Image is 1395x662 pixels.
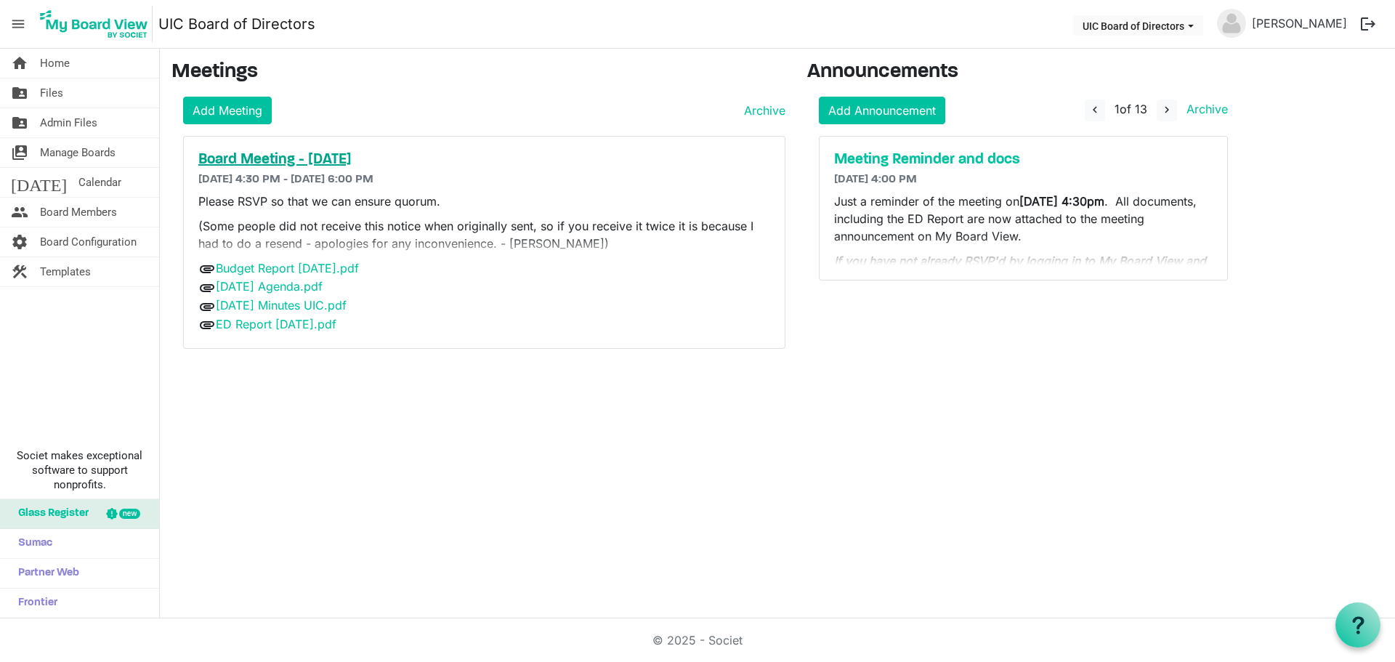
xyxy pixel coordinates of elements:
[1157,100,1177,121] button: navigate_next
[158,9,315,39] a: UIC Board of Directors
[11,78,28,108] span: folder_shared
[216,279,323,294] a: [DATE] Agenda.pdf
[198,260,216,278] span: attachment
[11,257,28,286] span: construction
[40,227,137,257] span: Board Configuration
[1115,102,1147,116] span: of 13
[834,252,1213,304] p: Thank you!
[11,198,28,227] span: people
[738,102,785,119] a: Archive
[834,151,1213,169] a: Meeting Reminder and docs
[40,257,91,286] span: Templates
[183,97,272,124] a: Add Meeting
[11,168,67,197] span: [DATE]
[4,10,32,38] span: menu
[11,499,89,528] span: Glass Register
[198,217,770,252] p: (Some people did not receive this notice when originally sent, so if you receive it twice it is b...
[171,60,785,85] h3: Meetings
[1160,103,1173,116] span: navigate_next
[216,317,336,331] a: ED Report [DATE].pdf
[216,298,347,312] a: [DATE] Minutes UIC.pdf
[11,138,28,167] span: switch_account
[198,173,770,187] h6: [DATE] 4:30 PM - [DATE] 6:00 PM
[40,108,97,137] span: Admin Files
[11,49,28,78] span: home
[11,108,28,137] span: folder_shared
[119,509,140,519] div: new
[198,316,216,334] span: attachment
[40,198,117,227] span: Board Members
[36,6,158,42] a: My Board View Logo
[652,633,743,647] a: © 2025 - Societ
[1073,15,1203,36] button: UIC Board of Directors dropdownbutton
[7,448,153,492] span: Societ makes exceptional software to support nonprofits.
[11,559,79,588] span: Partner Web
[1088,103,1101,116] span: navigate_before
[1353,9,1383,39] button: logout
[198,193,770,210] p: Please RSVP so that we can ensure quorum.
[11,589,57,618] span: Frontier
[834,174,917,185] span: [DATE] 4:00 PM
[807,60,1240,85] h3: Announcements
[1019,194,1104,209] strong: [DATE] 4:30pm
[40,138,116,167] span: Manage Boards
[819,97,945,124] a: Add Announcement
[198,279,216,296] span: attachment
[198,298,216,315] span: attachment
[834,193,1213,245] p: Just a reminder of the meeting on . All documents, including the ED Report are now attached to th...
[11,227,28,257] span: settings
[36,6,153,42] img: My Board View Logo
[1115,102,1120,116] span: 1
[834,254,1206,286] em: If you have not already RSVP'd by logging in to My Board View and accessing the meeting post, ple...
[1181,102,1228,116] a: Archive
[40,49,70,78] span: Home
[78,168,121,197] span: Calendar
[40,78,63,108] span: Files
[1217,9,1246,38] img: no-profile-picture.svg
[1085,100,1105,121] button: navigate_before
[11,529,52,558] span: Sumac
[1246,9,1353,38] a: [PERSON_NAME]
[198,151,770,169] a: Board Meeting - [DATE]
[216,261,359,275] a: Budget Report [DATE].pdf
